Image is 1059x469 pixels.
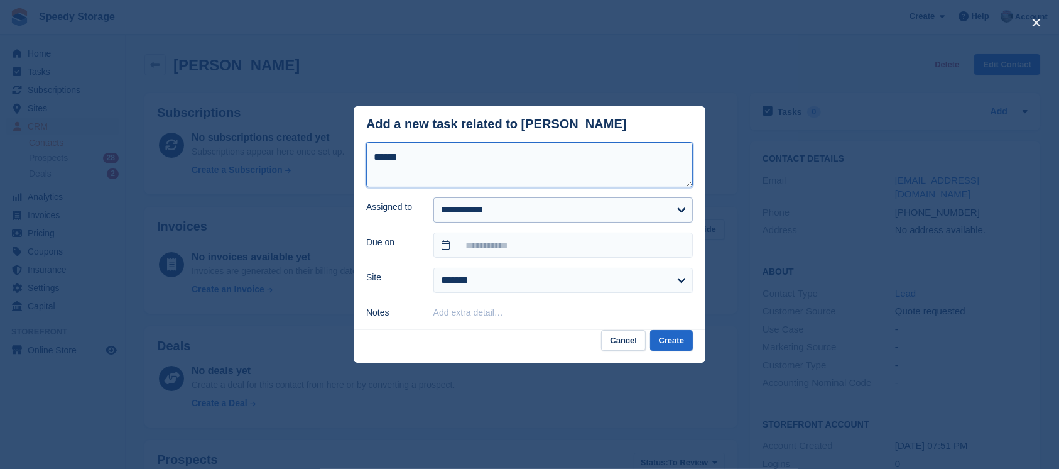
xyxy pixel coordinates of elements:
[601,330,646,351] button: Cancel
[366,236,418,249] label: Due on
[366,306,418,319] label: Notes
[433,307,503,317] button: Add extra detail…
[1026,13,1046,33] button: close
[366,271,418,284] label: Site
[366,117,627,131] div: Add a new task related to [PERSON_NAME]
[650,330,693,351] button: Create
[366,201,418,214] label: Assigned to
